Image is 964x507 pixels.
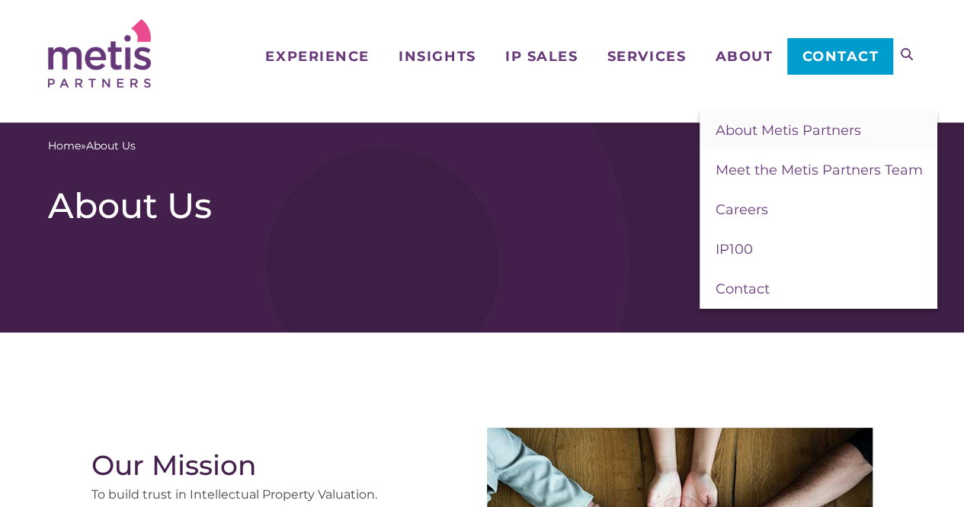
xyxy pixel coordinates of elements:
[86,138,136,154] span: About Us
[715,50,773,63] span: About
[607,50,686,63] span: Services
[265,50,369,63] span: Experience
[715,162,922,178] span: Meet the Metis Partners Team
[505,50,578,63] span: IP Sales
[715,122,860,139] span: About Metis Partners
[700,229,937,269] a: IP100
[715,281,769,297] span: Contact
[700,269,937,309] a: Contact
[91,449,472,481] h2: Our Mission
[787,38,893,75] a: Contact
[700,190,937,229] a: Careers
[48,138,136,154] span: »
[48,185,916,227] h1: About Us
[715,241,752,258] span: IP100
[700,111,937,150] a: About Metis Partners
[802,50,879,63] span: Contact
[48,138,81,154] a: Home
[700,150,937,190] a: Meet the Metis Partners Team
[399,50,476,63] span: Insights
[91,486,472,502] p: To build trust in Intellectual Property Valuation.
[48,19,151,88] img: Metis Partners
[715,201,767,218] span: Careers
